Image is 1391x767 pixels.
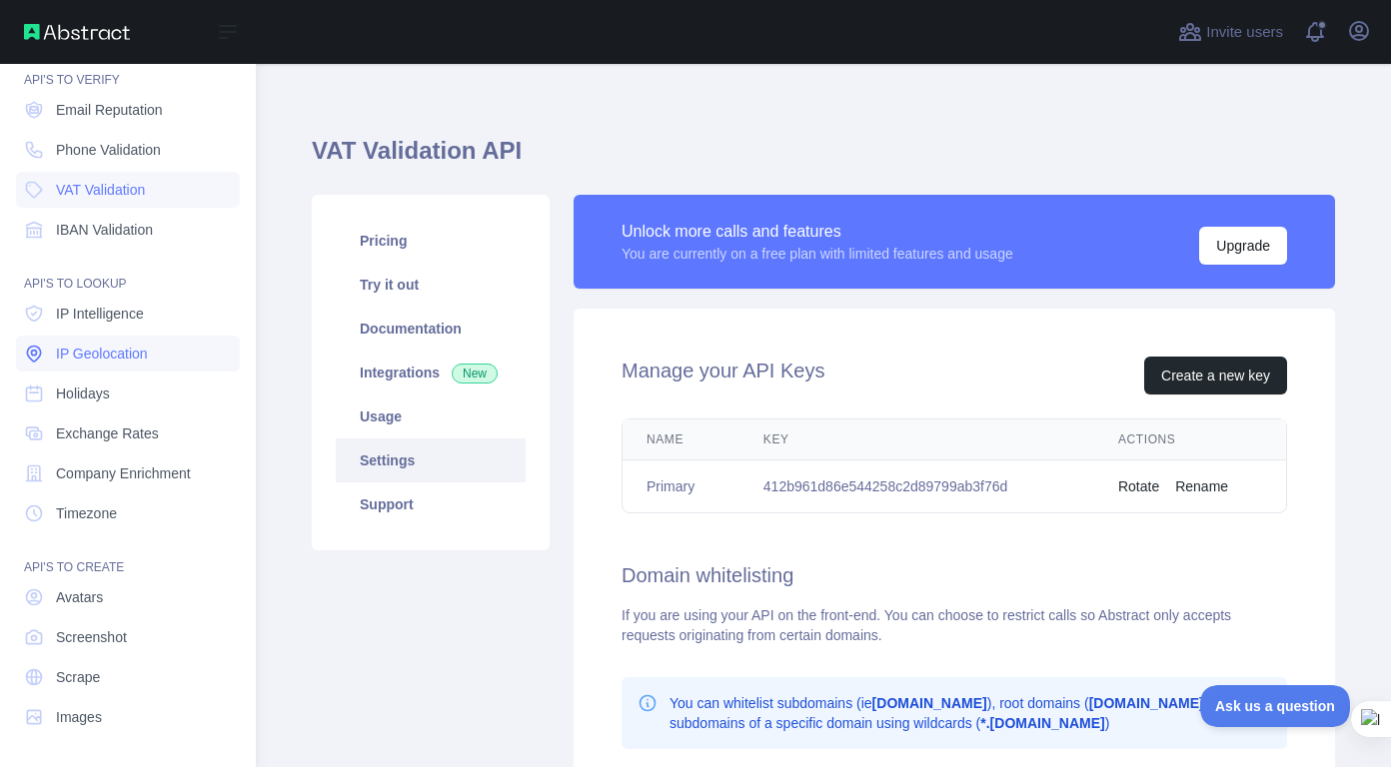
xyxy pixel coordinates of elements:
[16,296,240,332] a: IP Intelligence
[56,503,117,523] span: Timezone
[16,48,240,88] div: API'S TO VERIFY
[56,304,144,324] span: IP Intelligence
[670,693,1271,733] p: You can whitelist subdomains (ie ), root domains ( ) or all subdomains of a specific domain using...
[1144,357,1287,394] button: Create a new key
[16,579,240,615] a: Avatars
[16,376,240,411] a: Holidays
[56,627,127,647] span: Screenshot
[336,482,526,526] a: Support
[16,212,240,248] a: IBAN Validation
[739,419,1094,460] th: Key
[623,419,739,460] th: Name
[622,220,1013,244] div: Unlock more calls and features
[336,307,526,351] a: Documentation
[56,344,148,364] span: IP Geolocation
[1199,227,1287,265] button: Upgrade
[336,219,526,263] a: Pricing
[623,460,739,513] td: Primary
[872,695,987,711] b: [DOMAIN_NAME]
[56,463,191,483] span: Company Enrichment
[336,263,526,307] a: Try it out
[1200,685,1351,727] iframe: Toggle Customer Support
[56,707,102,727] span: Images
[16,336,240,372] a: IP Geolocation
[56,180,145,200] span: VAT Validation
[56,220,153,240] span: IBAN Validation
[16,699,240,735] a: Images
[622,357,824,394] h2: Manage your API Keys
[16,535,240,575] div: API'S TO CREATE
[16,172,240,208] a: VAT Validation
[16,252,240,292] div: API'S TO LOOKUP
[1089,695,1204,711] b: [DOMAIN_NAME]
[1206,21,1283,44] span: Invite users
[336,351,526,394] a: Integrations New
[56,383,110,403] span: Holidays
[739,460,1094,513] td: 412b961d86e544258c2d89799ab3f76d
[336,394,526,438] a: Usage
[336,438,526,482] a: Settings
[1175,476,1228,496] button: Rename
[622,244,1013,264] div: You are currently on a free plan with limited features and usage
[1118,476,1159,496] button: Rotate
[312,135,1335,183] h1: VAT Validation API
[24,24,130,40] img: Abstract API
[56,423,159,443] span: Exchange Rates
[56,667,100,687] span: Scrape
[16,455,240,491] a: Company Enrichment
[622,605,1287,645] div: If you are using your API on the front-end. You can choose to restrict calls so Abstract only acc...
[980,715,1104,731] b: *.[DOMAIN_NAME]
[1174,16,1287,48] button: Invite users
[16,92,240,128] a: Email Reputation
[452,364,498,383] span: New
[16,415,240,451] a: Exchange Rates
[16,659,240,695] a: Scrape
[16,132,240,168] a: Phone Validation
[56,100,163,120] span: Email Reputation
[16,495,240,531] a: Timezone
[56,587,103,607] span: Avatars
[56,140,161,160] span: Phone Validation
[16,619,240,655] a: Screenshot
[1094,419,1286,460] th: Actions
[622,561,1287,589] h2: Domain whitelisting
